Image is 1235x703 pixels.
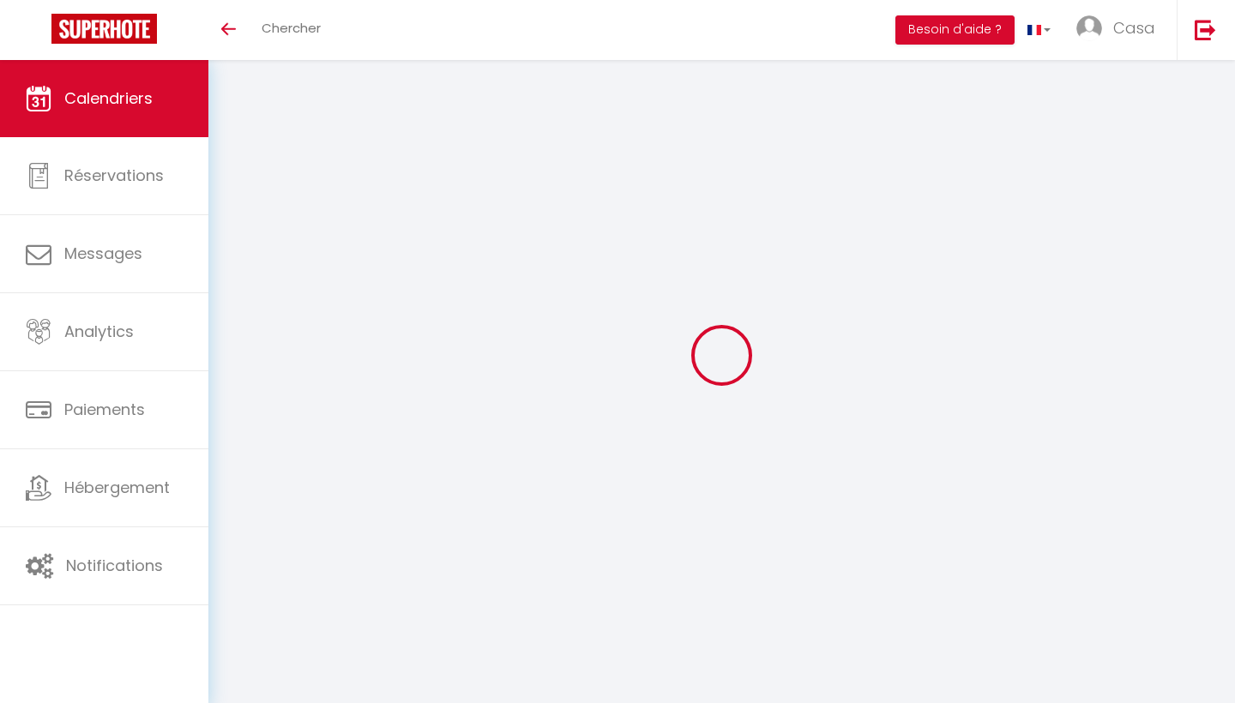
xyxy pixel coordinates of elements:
[1195,19,1216,40] img: logout
[1113,17,1155,39] span: Casa
[64,243,142,264] span: Messages
[1076,15,1102,41] img: ...
[64,321,134,342] span: Analytics
[66,555,163,576] span: Notifications
[895,15,1015,45] button: Besoin d'aide ?
[64,399,145,420] span: Paiements
[51,14,157,44] img: Super Booking
[64,477,170,498] span: Hébergement
[64,87,153,109] span: Calendriers
[64,165,164,186] span: Réservations
[262,19,321,37] span: Chercher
